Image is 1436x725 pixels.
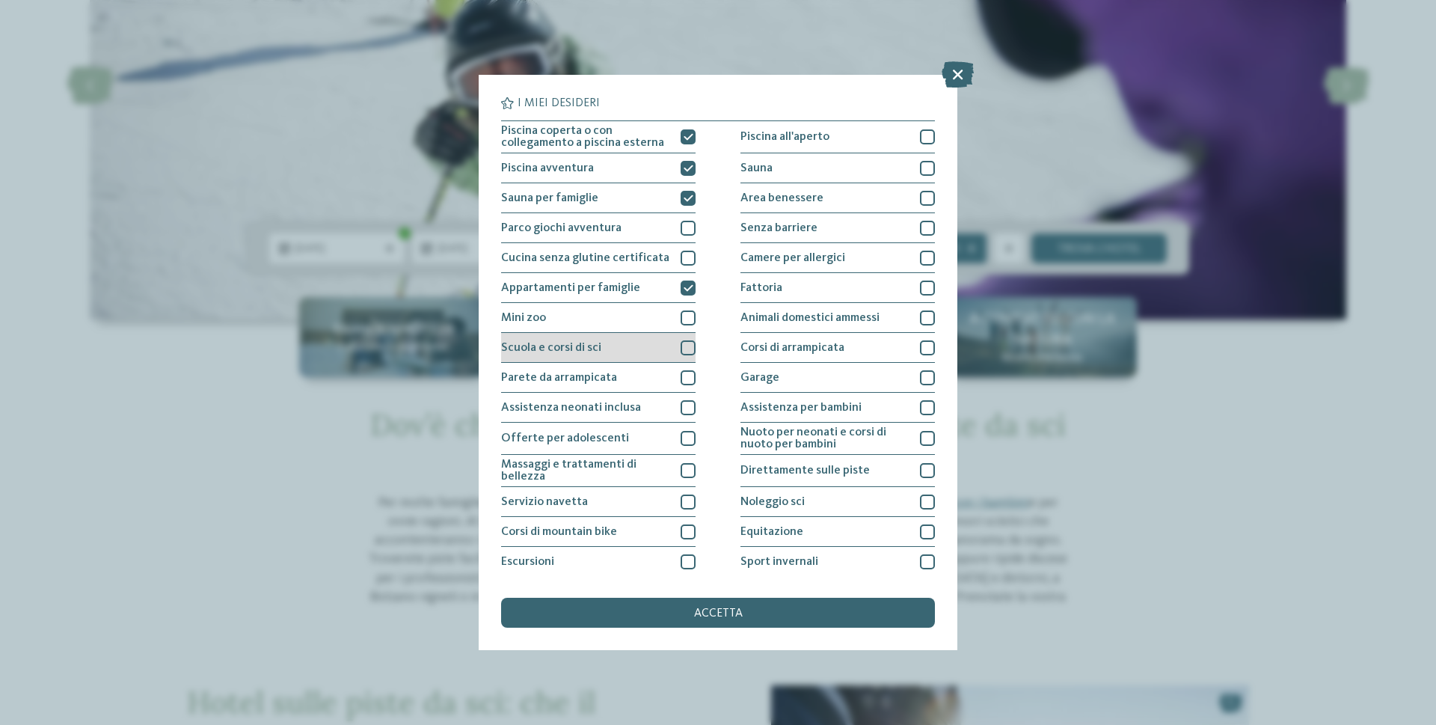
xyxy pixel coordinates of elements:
span: Scuola e corsi di sci [501,342,601,354]
span: Assistenza neonati inclusa [501,402,641,414]
span: Camere per allergici [740,252,845,264]
span: Piscina avventura [501,162,594,174]
span: Fattoria [740,282,782,294]
span: Sauna per famiglie [501,192,598,204]
span: Parete da arrampicata [501,372,617,384]
span: Corsi di mountain bike [501,526,617,538]
span: Sauna [740,162,773,174]
span: Animali domestici ammessi [740,312,880,324]
span: Offerte per adolescenti [501,432,629,444]
span: Parco giochi avventura [501,222,622,234]
span: I miei desideri [518,97,600,109]
span: Appartamenti per famiglie [501,282,640,294]
span: Massaggi e trattamenti di bellezza [501,459,669,483]
span: Area benessere [740,192,823,204]
span: Senza barriere [740,222,817,234]
span: Direttamente sulle piste [740,465,870,477]
span: Sport invernali [740,556,818,568]
span: Equitazione [740,526,803,538]
span: Cucina senza glutine certificata [501,252,669,264]
span: Piscina coperta o con collegamento a piscina esterna [501,125,669,149]
span: Corsi di arrampicata [740,342,844,354]
span: Mini zoo [501,312,546,324]
span: accetta [694,608,743,620]
span: Escursioni [501,556,554,568]
span: Noleggio sci [740,496,805,508]
span: Nuoto per neonati e corsi di nuoto per bambini [740,426,909,450]
span: Servizio navetta [501,496,588,508]
span: Piscina all'aperto [740,131,829,143]
span: Assistenza per bambini [740,402,862,414]
span: Garage [740,372,779,384]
